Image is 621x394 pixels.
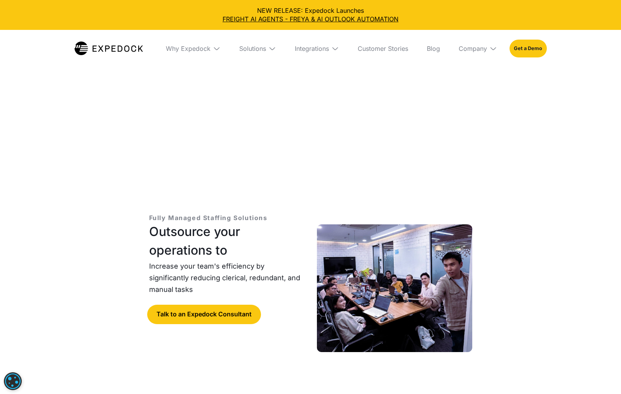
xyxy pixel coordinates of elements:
[149,213,268,222] p: Fully Managed Staffing Solutions
[160,30,227,67] div: Why Expedock
[149,260,304,295] p: Increase your team's efficiency by significantly reducing clerical, redundant, and manual tasks
[166,45,210,52] div: Why Expedock
[289,30,345,67] div: Integrations
[351,30,414,67] a: Customer Stories
[6,15,615,23] a: FREIGHT AI AGENTS - FREYA & AI OUTLOOK AUTOMATION
[295,45,329,52] div: Integrations
[452,30,503,67] div: Company
[149,222,304,260] h1: Outsource your operations to
[459,45,487,52] div: Company
[239,45,266,52] div: Solutions
[147,305,261,324] a: Talk to an Expedock Consultant
[510,40,546,57] a: Get a Demo
[6,6,615,24] div: NEW RELEASE: Expedock Launches
[421,30,446,67] a: Blog
[233,30,282,67] div: Solutions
